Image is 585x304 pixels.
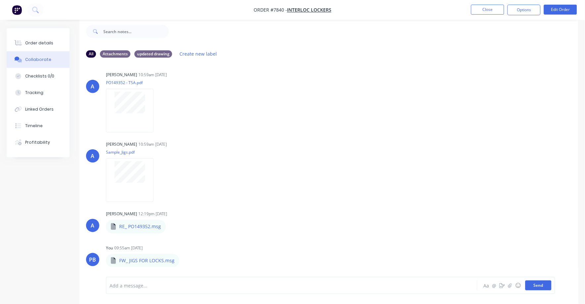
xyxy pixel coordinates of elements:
[91,152,95,160] div: A
[471,5,504,15] button: Close
[7,118,70,134] button: Timeline
[91,222,95,229] div: A
[25,90,43,96] div: Tracking
[25,123,43,129] div: Timeline
[287,7,331,13] a: Interloc Lockers
[25,139,50,145] div: Profitability
[544,5,577,15] button: Edit Order
[7,134,70,151] button: Profitability
[12,5,22,15] img: Factory
[7,84,70,101] button: Tracking
[7,101,70,118] button: Linked Orders
[138,141,167,147] div: 10:59am [DATE]
[7,51,70,68] button: Collaborate
[138,211,167,217] div: 12:19pm [DATE]
[119,223,161,230] p: RE_ PO149352.msg
[176,49,220,58] button: Create new label
[25,106,54,112] div: Linked Orders
[7,68,70,84] button: Checklists 0/0
[254,7,287,13] span: Order #7840 -
[119,257,174,264] p: FW_ JIGS FOR LOCKS.msg
[134,50,172,58] div: updated drawing
[490,281,498,289] button: @
[106,149,160,155] p: Sample_Jigs.pdf
[25,73,54,79] div: Checklists 0/0
[91,82,95,90] div: A
[525,280,552,290] button: Send
[106,141,137,147] div: [PERSON_NAME]
[86,50,96,58] div: All
[106,245,113,251] div: You
[114,245,143,251] div: 09:55am [DATE]
[25,57,51,63] div: Collaborate
[106,72,137,78] div: [PERSON_NAME]
[106,80,160,85] p: PO149352 - TSA.pdf
[25,40,53,46] div: Order details
[514,281,522,289] button: ☺
[100,50,130,58] div: Attachments
[106,211,137,217] div: [PERSON_NAME]
[89,256,96,264] div: PB
[103,25,169,38] input: Search notes...
[7,35,70,51] button: Order details
[482,281,490,289] button: Aa
[508,5,541,15] button: Options
[138,72,167,78] div: 10:59am [DATE]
